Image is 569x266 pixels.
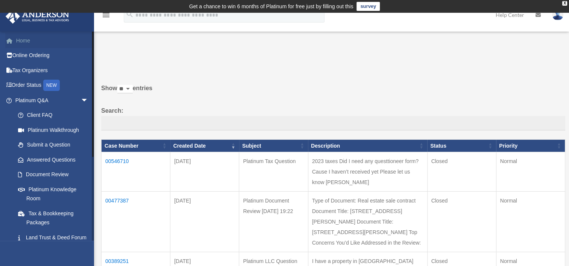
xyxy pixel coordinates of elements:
[496,139,565,152] th: Priority: activate to sort column ascending
[308,152,427,192] td: 2023 taxes Did I need any questtioneer form? Cause I haven’t received yet Please let us know [PER...
[496,192,565,252] td: Normal
[427,192,496,252] td: Closed
[5,78,100,93] a: Order StatusNEW
[189,2,354,11] div: Get a chance to win 6 months of Platinum for free just by filling out this
[11,206,96,230] a: Tax & Bookkeeping Packages
[3,9,71,24] img: Anderson Advisors Platinum Portal
[552,9,563,20] img: User Pic
[117,85,133,94] select: Showentries
[101,83,565,101] label: Show entries
[11,182,96,206] a: Platinum Knowledge Room
[239,192,308,252] td: Platinum Document Review [DATE] 19:22
[11,108,96,123] a: Client FAQ
[427,139,496,152] th: Status: activate to sort column ascending
[43,80,60,91] div: NEW
[102,192,170,252] td: 00477387
[239,139,308,152] th: Subject: activate to sort column ascending
[11,122,96,138] a: Platinum Walkthrough
[308,192,427,252] td: Type of Document: Real estate sale contract Document Title: [STREET_ADDRESS][PERSON_NAME] Documen...
[11,138,96,153] a: Submit a Question
[102,152,170,192] td: 00546710
[102,139,170,152] th: Case Number: activate to sort column ascending
[5,48,100,63] a: Online Ordering
[11,152,92,167] a: Answered Questions
[562,1,567,6] div: close
[239,152,308,192] td: Platinum Tax Question
[496,152,565,192] td: Normal
[11,230,96,245] a: Land Trust & Deed Forum
[170,192,239,252] td: [DATE]
[427,152,496,192] td: Closed
[357,2,380,11] a: survey
[5,63,100,78] a: Tax Organizers
[102,11,111,20] i: menu
[11,167,96,182] a: Document Review
[101,116,565,130] input: Search:
[101,106,565,130] label: Search:
[5,93,96,108] a: Platinum Q&Aarrow_drop_down
[170,152,239,192] td: [DATE]
[81,93,96,108] span: arrow_drop_down
[170,139,239,152] th: Created Date: activate to sort column ascending
[5,33,100,48] a: Home
[308,139,427,152] th: Description: activate to sort column ascending
[102,13,111,20] a: menu
[126,10,134,18] i: search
